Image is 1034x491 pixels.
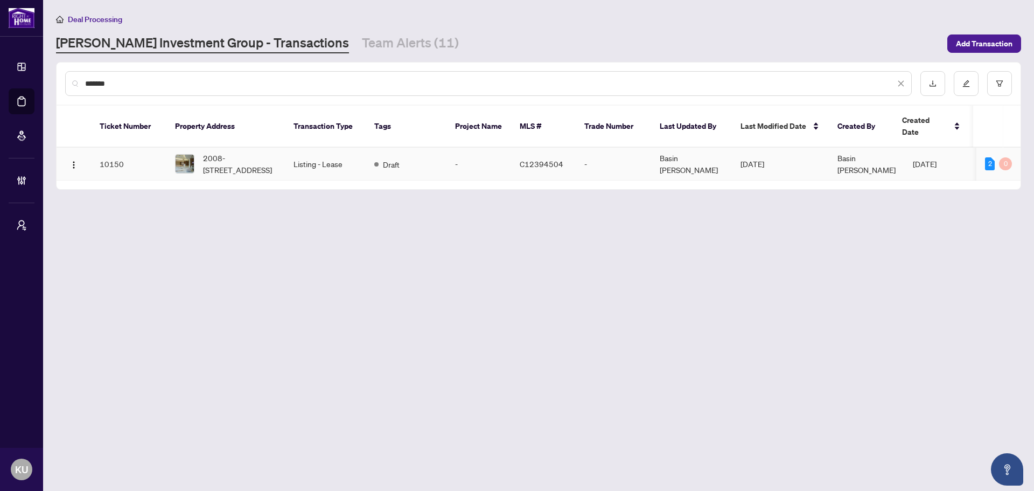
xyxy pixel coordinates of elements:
th: Created Date [893,106,969,148]
a: Team Alerts (11) [362,34,459,53]
span: [DATE] [913,159,937,169]
div: 2 [985,157,995,170]
button: Logo [65,155,82,172]
th: Tags [366,106,446,148]
td: - [446,148,511,181]
span: edit [962,80,970,87]
td: Listing - Lease [285,148,366,181]
span: [DATE] [740,159,764,169]
div: 0 [999,157,1012,170]
span: C12394504 [520,159,563,169]
span: user-switch [16,220,27,231]
button: filter [987,71,1012,96]
th: Project Name [446,106,511,148]
td: Basin [PERSON_NAME] [651,148,732,181]
span: Deal Processing [68,15,122,24]
button: Add Transaction [947,34,1021,53]
span: Draft [383,158,400,170]
span: Last Modified Date [740,120,806,132]
th: Trade Number [576,106,651,148]
span: Add Transaction [956,35,1012,52]
span: Basin [PERSON_NAME] [837,153,896,175]
td: 10150 [91,148,166,181]
img: logo [9,8,34,28]
span: close [897,80,905,87]
button: Open asap [991,453,1023,486]
span: 2008-[STREET_ADDRESS] [203,152,276,176]
th: Transaction Type [285,106,366,148]
th: Created By [829,106,893,148]
span: filter [996,80,1003,87]
td: - [576,148,651,181]
th: Last Updated By [651,106,732,148]
button: edit [954,71,979,96]
th: MLS # [511,106,576,148]
th: Last Modified Date [732,106,829,148]
img: thumbnail-img [176,155,194,173]
button: download [920,71,945,96]
span: KU [15,462,28,477]
span: download [929,80,937,87]
span: home [56,16,64,23]
a: [PERSON_NAME] Investment Group - Transactions [56,34,349,53]
img: Logo [69,161,78,169]
th: Ticket Number [91,106,166,148]
span: Created Date [902,114,947,138]
th: Property Address [166,106,285,148]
